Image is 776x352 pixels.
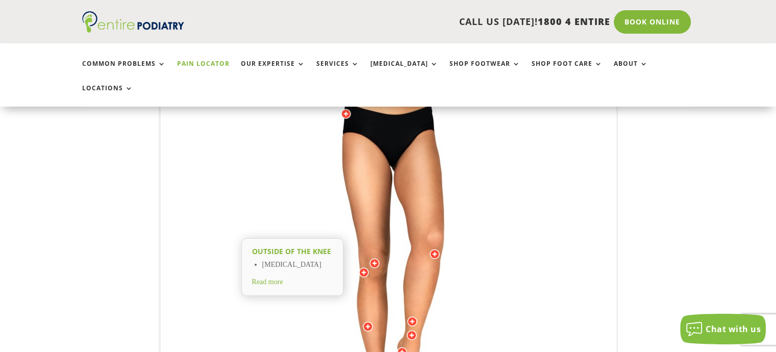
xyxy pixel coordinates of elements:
[82,85,133,107] a: Locations
[241,238,343,307] a: Outside of the knee [MEDICAL_DATA] Read more
[614,10,691,34] a: Book Online
[82,24,184,35] a: Entire Podiatry
[614,60,648,82] a: About
[262,259,333,271] li: [MEDICAL_DATA]
[370,60,438,82] a: [MEDICAL_DATA]
[252,278,283,286] span: Read more
[252,246,333,257] h2: Outside of the knee
[538,15,610,28] span: 1800 4 ENTIRE
[449,60,520,82] a: Shop Footwear
[223,15,610,29] p: CALL US [DATE]!
[241,60,305,82] a: Our Expertise
[82,11,184,33] img: logo (1)
[82,60,166,82] a: Common Problems
[316,60,359,82] a: Services
[177,60,230,82] a: Pain Locator
[680,314,766,344] button: Chat with us
[532,60,603,82] a: Shop Foot Care
[706,323,761,335] span: Chat with us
